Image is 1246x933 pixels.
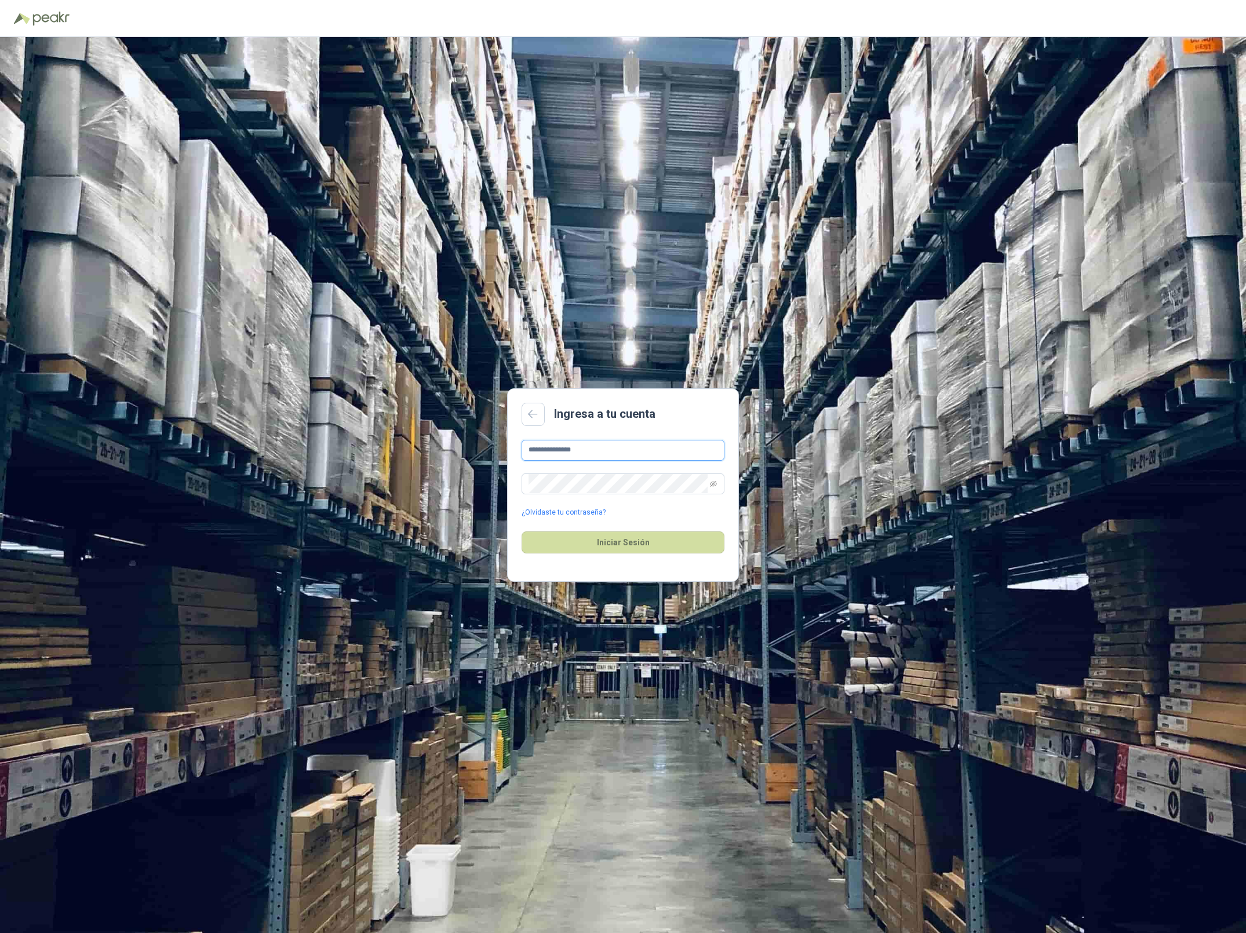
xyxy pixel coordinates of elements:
img: Peakr [32,12,70,25]
img: Logo [14,13,30,24]
button: Iniciar Sesión [522,531,724,553]
span: eye-invisible [710,480,717,487]
h2: Ingresa a tu cuenta [554,405,655,423]
a: ¿Olvidaste tu contraseña? [522,507,606,518]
